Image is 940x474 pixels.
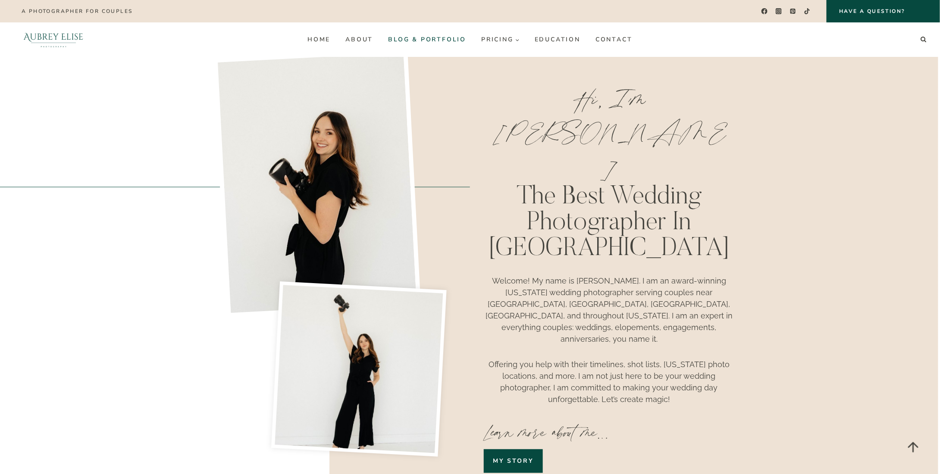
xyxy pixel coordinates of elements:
button: View Search Form [918,34,930,46]
nav: Primary [300,33,640,47]
a: Education [527,33,588,47]
a: Facebook [758,5,771,18]
a: Instagram [773,5,785,18]
a: Blog & Portfolio [381,33,474,47]
a: Contact [588,33,640,47]
p: Learn more about me… [484,419,734,445]
a: Scroll to top [899,433,927,461]
p: Hi, I’m [PERSON_NAME] [484,81,734,187]
a: About [338,33,381,47]
h2: The Best Wedding Photographer in [GEOGRAPHIC_DATA] [484,185,734,262]
p: A photographer for couples [22,8,132,14]
img: wedding photographer Aubrey Williams [271,281,447,457]
button: Child menu of Pricing [474,33,527,47]
p: Welcome! My name is [PERSON_NAME]. I am an award-winning [US_STATE] wedding photographer serving ... [484,275,734,345]
a: Pinterest [787,5,799,18]
span: My story [493,457,533,466]
a: Home [300,33,338,47]
img: salt lake city wedding photographer Aubrey Williams [213,49,421,318]
a: TikTok [801,5,814,18]
img: Aubrey Elise Photography [10,22,97,57]
a: My story [484,449,542,473]
p: Offering you help with their timelines, shot lists, [US_STATE] photo locations, and more. I am no... [484,359,734,405]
